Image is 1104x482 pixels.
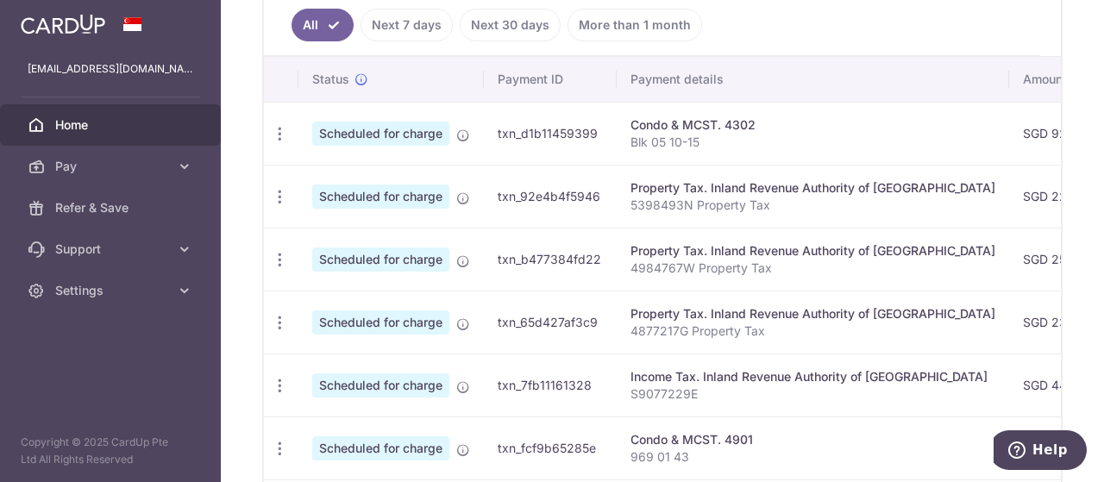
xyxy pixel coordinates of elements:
div: Condo & MCST. 4901 [630,431,995,448]
div: Condo & MCST. 4302 [630,116,995,134]
span: Scheduled for charge [312,185,449,209]
img: CardUp [21,14,105,34]
iframe: Opens a widget where you can find more information [994,430,1087,473]
p: 4877217G Property Tax [630,322,995,340]
p: 5398493N Property Tax [630,197,995,214]
a: All [292,9,354,41]
div: Property Tax. Inland Revenue Authority of [GEOGRAPHIC_DATA] [630,179,995,197]
td: txn_b477384fd22 [484,228,617,291]
div: Income Tax. Inland Revenue Authority of [GEOGRAPHIC_DATA] [630,368,995,385]
td: txn_65d427af3c9 [484,291,617,354]
div: Property Tax. Inland Revenue Authority of [GEOGRAPHIC_DATA] [630,305,995,322]
span: Scheduled for charge [312,310,449,335]
span: Support [55,241,169,258]
td: txn_d1b11459399 [484,102,617,165]
p: 969 01 43 [630,448,995,466]
span: Home [55,116,169,134]
span: Scheduled for charge [312,436,449,460]
td: txn_92e4b4f5946 [484,165,617,228]
td: txn_fcf9b65285e [484,416,617,479]
div: Property Tax. Inland Revenue Authority of [GEOGRAPHIC_DATA] [630,242,995,260]
span: Amount [1023,71,1067,88]
td: txn_7fb11161328 [484,354,617,416]
span: Scheduled for charge [312,122,449,146]
a: More than 1 month [568,9,702,41]
span: Refer & Save [55,199,169,216]
span: Scheduled for charge [312,373,449,397]
span: Pay [55,158,169,175]
p: [EMAIL_ADDRESS][DOMAIN_NAME] [28,60,193,78]
span: Settings [55,282,169,299]
span: Status [312,71,349,88]
span: Scheduled for charge [312,247,449,272]
a: Next 30 days [460,9,561,41]
th: Payment ID [484,57,617,102]
a: Next 7 days [361,9,453,41]
th: Payment details [617,57,1009,102]
p: Blk 05 10-15 [630,134,995,151]
p: S9077229E [630,385,995,403]
p: 4984767W Property Tax [630,260,995,277]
